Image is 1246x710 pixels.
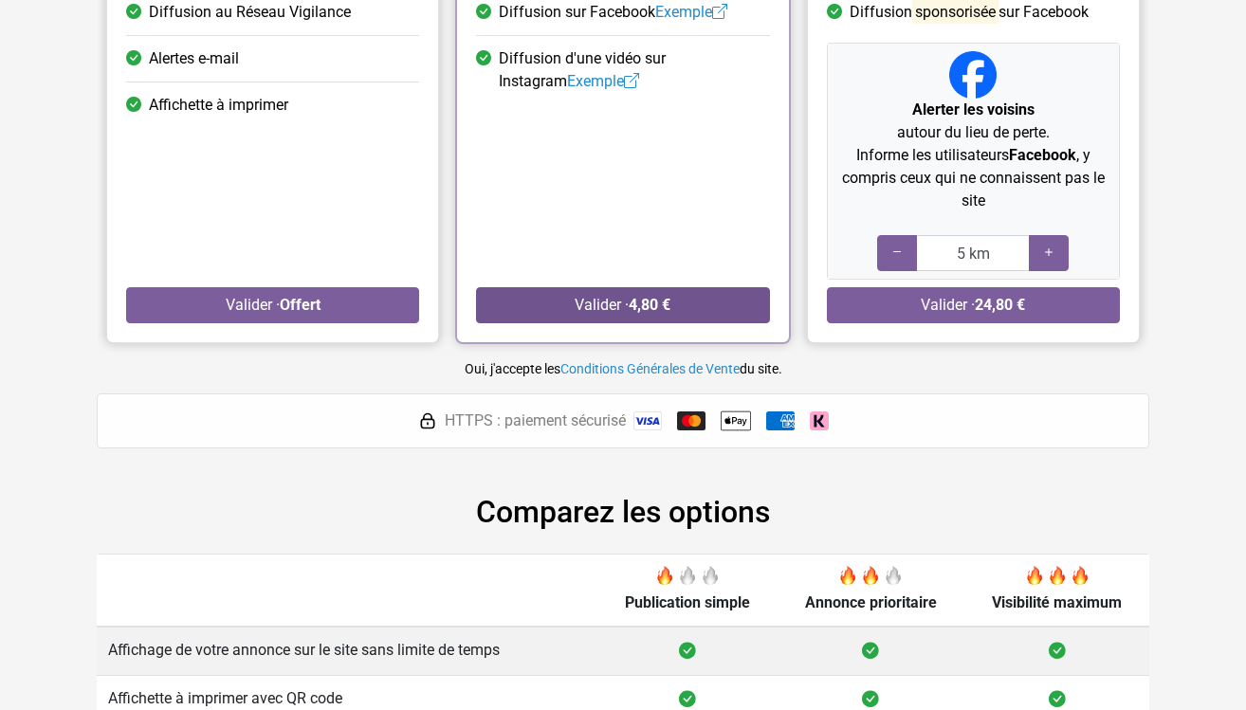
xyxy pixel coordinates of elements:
span: Diffusion sur Facebook [850,1,1089,24]
a: Exemple [655,3,727,21]
p: Informe les utilisateurs , y compris ceux qui ne connaissent pas le site [835,144,1111,212]
img: Facebook [949,51,997,99]
img: Apple Pay [721,406,751,436]
strong: 4,80 € [629,296,670,314]
span: HTTPS : paiement sécurisé [445,410,626,432]
span: Alertes e-mail [149,47,239,70]
a: Conditions Générales de Vente [560,361,740,376]
img: Klarna [810,411,829,430]
img: HTTPS : paiement sécurisé [418,411,437,430]
strong: 24,80 € [975,296,1025,314]
a: Exemple [567,72,639,90]
img: Mastercard [677,411,705,430]
span: Diffusion d'une vidéo sur Instagram [499,47,769,93]
strong: Facebook [1009,146,1076,164]
span: Affichette à imprimer [149,94,288,117]
button: Valider ·Offert [126,287,419,323]
strong: Offert [280,296,321,314]
button: Valider ·4,80 € [476,287,769,323]
small: Oui, j'accepte les du site. [465,361,782,376]
span: Publication simple [625,593,750,611]
span: Diffusion sur Facebook [499,1,727,24]
p: autour du lieu de perte. [835,99,1111,144]
h2: Comparez les options [97,494,1149,530]
img: American Express [766,411,795,430]
span: Annonce prioritaire [805,593,937,611]
button: Valider ·24,80 € [827,287,1120,323]
span: Visibilité maximum [992,593,1122,611]
td: Affichage de votre annonce sur le site sans limite de temps [97,627,598,676]
img: Visa [633,411,662,430]
span: Diffusion au Réseau Vigilance [149,1,351,24]
strong: Alerter les voisins [912,100,1035,118]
